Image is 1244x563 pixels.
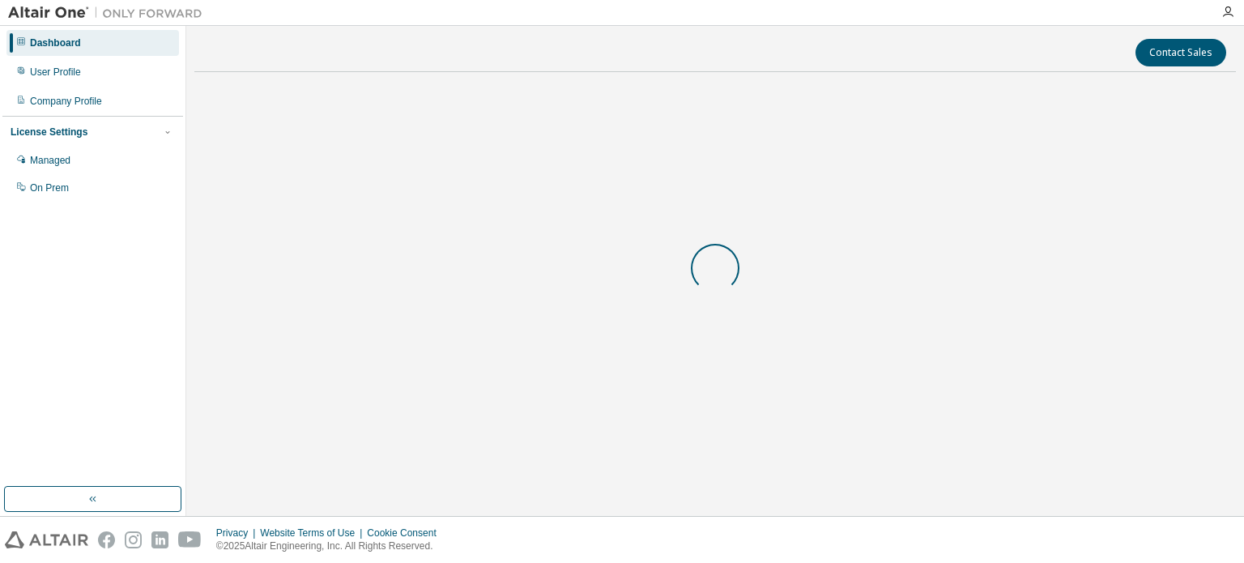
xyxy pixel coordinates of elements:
img: facebook.svg [98,531,115,548]
div: Company Profile [30,95,102,108]
div: Privacy [216,527,260,540]
div: License Settings [11,126,87,139]
div: On Prem [30,181,69,194]
button: Contact Sales [1135,39,1226,66]
img: youtube.svg [178,531,202,548]
div: Dashboard [30,36,81,49]
img: linkedin.svg [151,531,168,548]
img: instagram.svg [125,531,142,548]
img: altair_logo.svg [5,531,88,548]
div: Cookie Consent [367,527,445,540]
div: Website Terms of Use [260,527,367,540]
p: © 2025 Altair Engineering, Inc. All Rights Reserved. [216,540,446,553]
div: User Profile [30,66,81,79]
div: Managed [30,154,70,167]
img: Altair One [8,5,211,21]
